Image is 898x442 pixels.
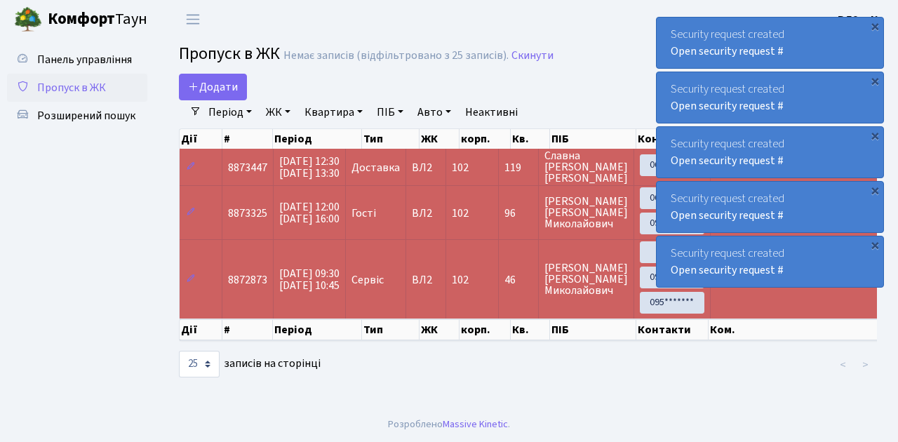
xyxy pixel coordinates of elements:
th: Контакти [636,129,708,149]
th: Період [273,129,362,149]
div: Security request created [657,182,883,232]
span: 8873447 [228,160,267,175]
th: корп. [460,129,511,149]
span: [DATE] 09:30 [DATE] 10:45 [279,266,340,293]
a: Додати [179,74,247,100]
a: Open security request # [671,208,784,223]
span: 8873325 [228,206,267,221]
span: ВЛ2 [412,162,440,173]
div: Security request created [657,127,883,178]
th: Дії [180,319,222,340]
th: ЖК [420,319,460,340]
th: # [222,129,273,149]
div: × [868,128,882,142]
span: ВЛ2 [412,274,440,286]
a: Розширений пошук [7,102,147,130]
label: записів на сторінці [179,351,321,377]
span: Пропуск в ЖК [37,80,106,95]
span: Сервіс [351,274,384,286]
span: Пропуск в ЖК [179,41,280,66]
div: Security request created [657,236,883,287]
span: Панель управління [37,52,132,67]
span: 102 [452,206,469,221]
th: Тип [362,319,420,340]
div: Розроблено . [388,417,510,432]
a: ЖК [260,100,296,124]
th: ПІБ [550,319,636,340]
div: × [868,238,882,252]
th: корп. [460,319,511,340]
a: ПІБ [371,100,409,124]
span: 96 [504,208,532,219]
span: Доставка [351,162,400,173]
a: Період [203,100,257,124]
span: 8872873 [228,272,267,288]
a: Квартира [299,100,368,124]
div: Security request created [657,72,883,123]
span: [PERSON_NAME] [PERSON_NAME] Миколайович [544,196,628,229]
div: Security request created [657,18,883,68]
th: Тип [362,129,420,149]
span: 102 [452,272,469,288]
a: Пропуск в ЖК [7,74,147,102]
th: Кв. [511,129,550,149]
a: Неактивні [460,100,523,124]
th: Контакти [636,319,708,340]
span: ВЛ2 [412,208,440,219]
span: Додати [188,79,238,95]
a: ВЛ2 -. К. [838,11,881,28]
span: Славна [PERSON_NAME] [PERSON_NAME] [544,150,628,184]
div: Немає записів (відфільтровано з 25 записів). [283,49,509,62]
div: × [868,19,882,33]
a: Open security request # [671,98,784,114]
span: 102 [452,160,469,175]
span: Таун [48,8,147,32]
a: Open security request # [671,262,784,278]
span: 46 [504,274,532,286]
a: Скинути [511,49,554,62]
span: Гості [351,208,376,219]
b: ВЛ2 -. К. [838,12,881,27]
th: # [222,319,273,340]
img: logo.png [14,6,42,34]
span: 119 [504,162,532,173]
span: Розширений пошук [37,108,135,123]
a: Open security request # [671,43,784,59]
select: записів на сторінці [179,351,220,377]
button: Переключити навігацію [175,8,210,31]
th: Дії [180,129,222,149]
b: Комфорт [48,8,115,30]
a: Авто [412,100,457,124]
th: Кв. [511,319,550,340]
div: × [868,74,882,88]
th: ПІБ [550,129,636,149]
th: Період [273,319,362,340]
a: Панель управління [7,46,147,74]
a: Massive Kinetic [443,417,508,431]
span: [DATE] 12:30 [DATE] 13:30 [279,154,340,181]
a: Open security request # [671,153,784,168]
span: [DATE] 12:00 [DATE] 16:00 [279,199,340,227]
div: × [868,183,882,197]
span: [PERSON_NAME] [PERSON_NAME] Миколайович [544,262,628,296]
th: ЖК [420,129,460,149]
